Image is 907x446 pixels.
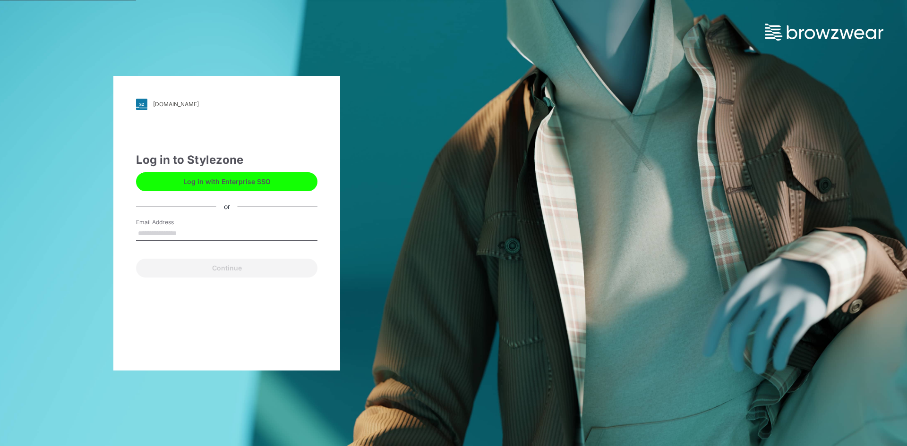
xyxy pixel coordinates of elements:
[136,151,317,168] div: Log in to Stylezone
[765,24,883,41] img: browzwear-logo.73288ffb.svg
[216,202,238,211] div: or
[136,172,317,191] button: Log in with Enterprise SSO
[136,99,317,110] a: [DOMAIN_NAME]
[136,99,147,110] img: svg+xml;base64,PHN2ZyB3aWR0aD0iMjgiIGhlaWdodD0iMjgiIHZpZXdCb3g9IjAgMCAyOCAyOCIgZmlsbD0ibm9uZSIgeG...
[153,101,199,108] div: [DOMAIN_NAME]
[136,218,202,227] label: Email Address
